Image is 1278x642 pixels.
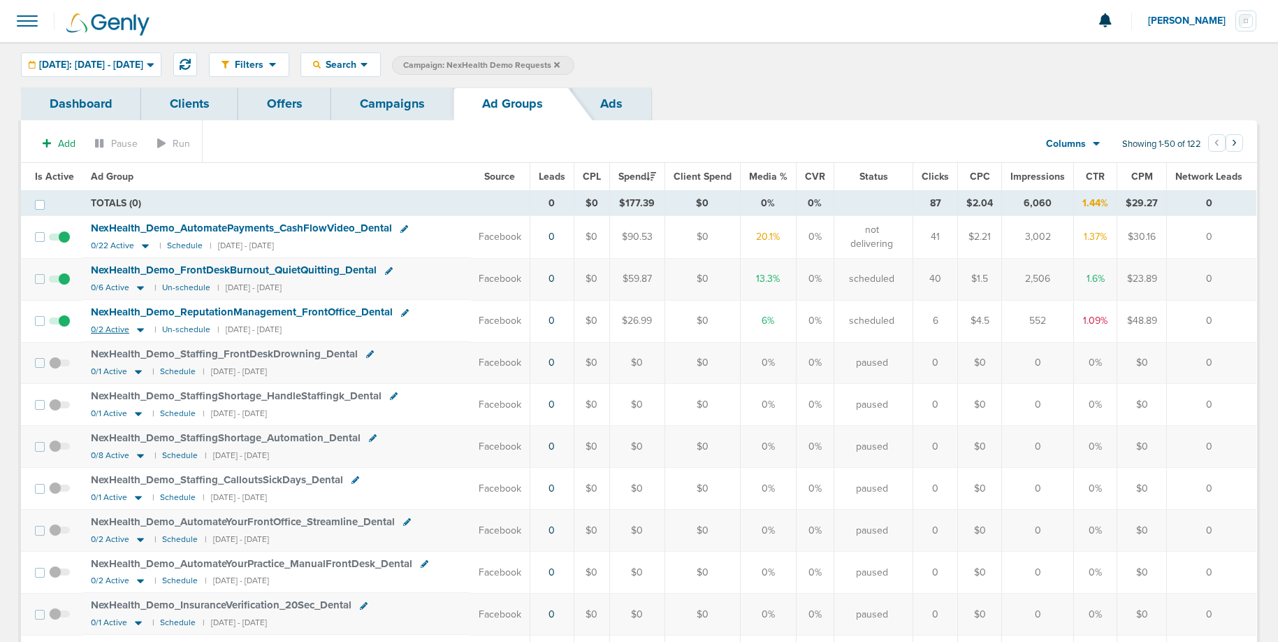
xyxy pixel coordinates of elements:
td: 0 [1002,468,1074,510]
td: $4.5 [958,300,1002,342]
td: 40 [913,258,958,300]
td: Facebook [470,593,530,635]
td: $0 [609,426,665,468]
td: $0 [1117,593,1167,635]
td: $1.5 [958,258,1002,300]
td: 0% [740,593,796,635]
span: 0/1 Active [91,492,127,503]
span: CPM [1131,171,1153,183]
td: 20.1% [740,216,796,258]
small: | [DATE] - [DATE] [205,534,269,545]
span: Search [321,59,361,71]
small: Schedule [160,366,196,377]
td: $0 [665,216,740,258]
td: $0 [1117,384,1167,426]
a: Ads [572,87,651,120]
td: Facebook [470,552,530,594]
span: paused [856,566,888,580]
span: CTR [1086,171,1105,183]
td: 6% [740,300,796,342]
td: 0% [1074,552,1117,594]
td: $0 [574,216,609,258]
td: $0 [958,384,1002,426]
td: 0 [1167,593,1257,635]
td: $0 [574,593,609,635]
span: scheduled [849,314,894,328]
small: | [DATE] - [DATE] [203,492,267,503]
td: 0% [740,426,796,468]
span: NexHealth_ Demo_ InsuranceVerification_ 20Sec_ Dental [91,599,351,611]
td: $0 [574,552,609,594]
span: CVR [805,171,825,183]
td: 0 [1167,258,1257,300]
small: | [152,618,153,628]
span: Add [58,138,75,150]
td: $0 [665,300,740,342]
td: $177.39 [609,191,665,216]
td: $0 [609,468,665,510]
td: 0 [1167,300,1257,342]
span: 0/1 Active [91,366,127,377]
td: 0% [796,300,834,342]
span: CPC [970,171,990,183]
a: 0 [549,441,555,452]
small: | [154,324,155,335]
small: | [154,534,155,545]
small: Schedule [167,241,203,251]
small: | [DATE] - [DATE] [205,576,269,586]
td: $0 [665,258,740,300]
span: 0/22 Active [91,241,134,251]
td: Facebook [470,300,530,342]
td: $0 [665,384,740,426]
td: $0 [958,552,1002,594]
span: Spend [618,171,656,183]
td: 0 [1167,468,1257,510]
span: Columns [1046,137,1086,151]
a: Dashboard [21,87,141,120]
td: 0 [1002,593,1074,635]
td: $0 [1117,468,1167,510]
span: Filters [229,59,269,71]
td: 0 [1002,510,1074,552]
span: paused [856,524,888,538]
button: Go to next page [1226,134,1243,152]
td: $0 [609,552,665,594]
small: Schedule [160,492,196,503]
td: 0% [740,342,796,384]
small: Un-schedule [162,283,210,293]
td: $2.04 [958,191,1002,216]
ul: Pagination [1208,136,1243,153]
small: | [DATE] - [DATE] [210,241,274,251]
span: 0/2 Active [91,324,129,335]
span: [DATE]: [DATE] - [DATE] [39,60,143,70]
a: 0 [549,315,555,327]
span: Campaign: NexHealth Demo Requests [403,59,560,71]
button: Add [35,134,83,154]
a: 0 [549,483,555,494]
small: | [159,241,160,251]
td: $0 [958,468,1002,510]
td: 0% [796,384,834,426]
td: $23.89 [1117,258,1167,300]
td: 0% [1074,510,1117,552]
small: | [DATE] - [DATE] [217,324,282,335]
span: 0/1 Active [91,618,127,628]
span: paused [856,482,888,496]
td: 0 [1167,510,1257,552]
td: $0 [1117,510,1167,552]
td: 0% [796,258,834,300]
td: 0% [1074,468,1117,510]
td: 0 [1167,552,1257,594]
a: 0 [549,566,555,578]
td: 3,002 [1002,216,1074,258]
td: 0% [796,468,834,510]
span: NexHealth_ Demo_ StaffingShortage_ Automation_ Dental [91,431,361,444]
td: Facebook [470,258,530,300]
small: | [154,283,155,293]
td: $0 [574,300,609,342]
td: $0 [665,191,740,216]
td: $2.21 [958,216,1002,258]
td: 0% [740,468,796,510]
a: Ad Groups [453,87,572,120]
span: Showing 1-50 of 122 [1122,138,1201,150]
